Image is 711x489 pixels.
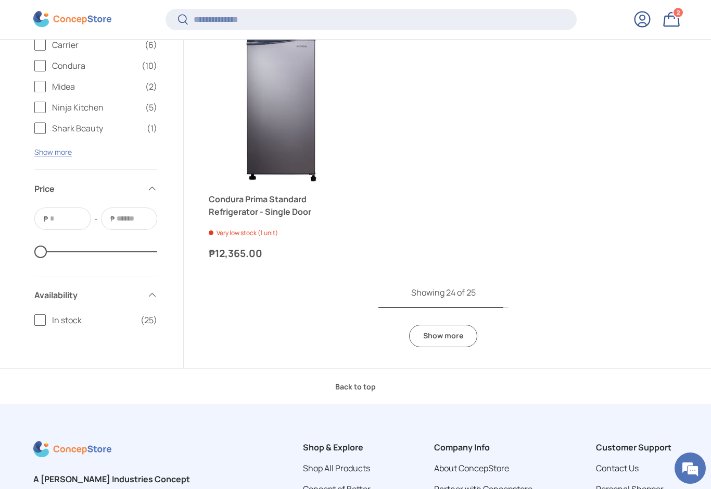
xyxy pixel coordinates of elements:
span: We're online! [60,131,144,237]
span: Shark Beauty [52,122,141,135]
button: Show more [34,147,72,157]
span: (2) [145,80,157,93]
div: Minimize live chat window [171,5,196,30]
span: (10) [142,59,157,72]
span: Showing 24 of 25 [411,287,476,298]
span: In stock [52,314,134,326]
span: (5) [145,101,157,114]
span: Condura [52,59,135,72]
textarea: Type your message and hit 'Enter' [5,285,198,321]
a: Shop All Products [303,462,370,474]
a: Show more [409,325,477,347]
summary: Price [34,170,157,207]
summary: Availability [34,276,157,314]
span: Carrier [52,39,138,51]
div: Chat with us now [54,58,175,72]
nav: Pagination [209,286,678,347]
span: 2 [677,9,680,17]
span: ₱ [43,213,49,224]
span: - [94,212,98,225]
span: (6) [145,39,157,51]
span: Ninja Kitchen [52,101,139,114]
span: Availability [34,289,141,301]
a: About ConcepStore [434,462,509,474]
span: (1) [147,122,157,135]
a: Contact Us [596,462,639,474]
h2: A [PERSON_NAME] Industries Concept [33,473,239,485]
a: Condura Prima Standard Refrigerator - Single Door [209,37,354,182]
span: ₱ [109,213,116,224]
span: (25) [141,314,157,326]
img: ConcepStore [33,11,111,28]
span: Price [34,182,141,195]
a: Condura Prima Standard Refrigerator - Single Door [209,193,354,218]
span: Midea [52,80,139,93]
